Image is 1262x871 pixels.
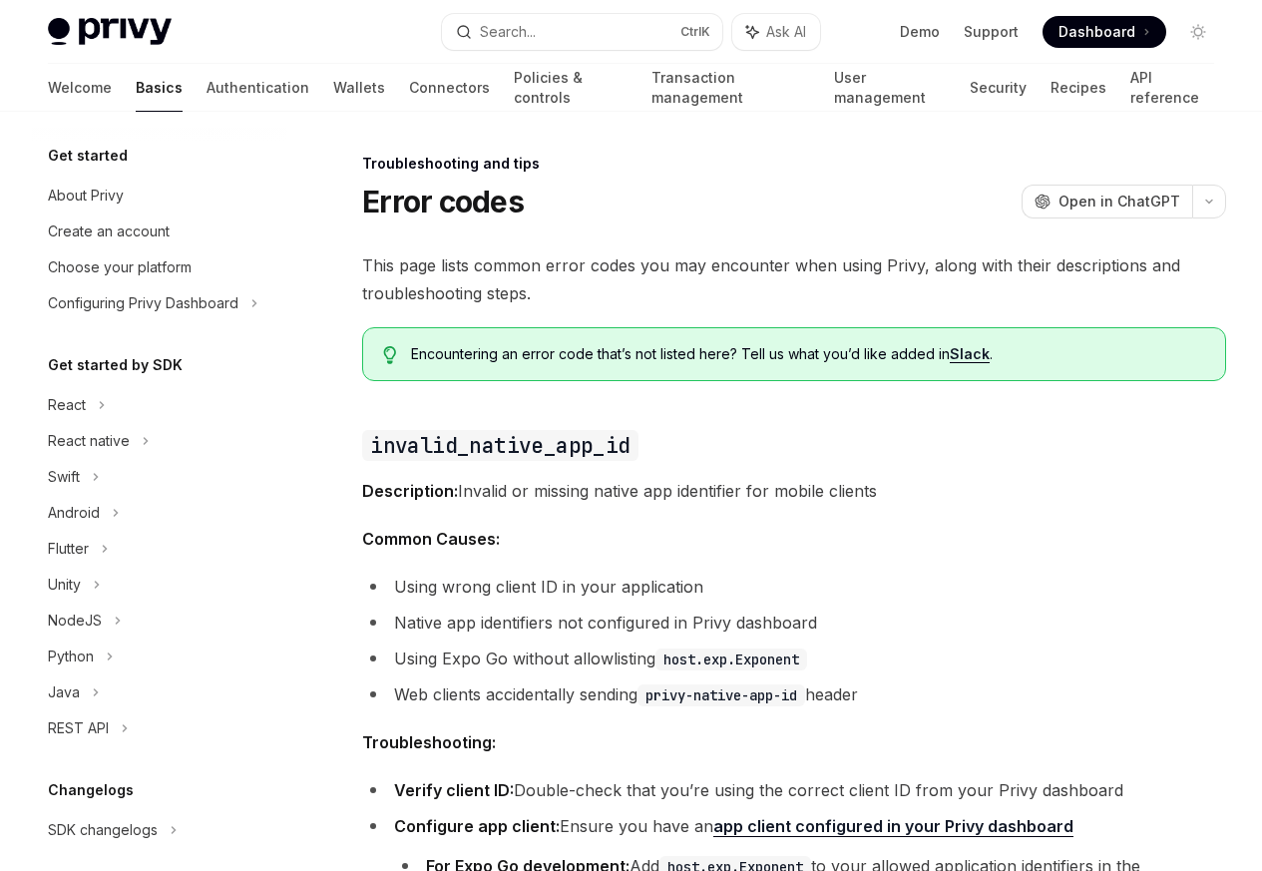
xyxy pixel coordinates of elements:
[1182,16,1214,48] button: Toggle dark mode
[48,429,130,453] div: React native
[362,430,637,461] code: invalid_native_app_id
[394,816,560,836] strong: Configure app client:
[48,291,238,315] div: Configuring Privy Dashboard
[1130,64,1214,112] a: API reference
[834,64,947,112] a: User management
[442,14,722,50] button: Search...CtrlK
[362,154,1226,174] div: Troubleshooting and tips
[48,537,89,561] div: Flutter
[362,732,496,752] strong: Troubleshooting:
[48,184,124,208] div: About Privy
[48,573,81,597] div: Unity
[48,778,134,802] h5: Changelogs
[362,481,458,501] strong: Description:
[409,64,490,112] a: Connectors
[32,249,287,285] a: Choose your platform
[655,649,807,670] code: host.exp.Exponent
[637,684,805,706] code: privy-native-app-id
[411,344,1205,364] span: Encountering an error code that’s not listed here? Tell us what you’d like added in .
[48,18,172,46] img: light logo
[1043,16,1166,48] a: Dashboard
[362,645,1226,672] li: Using Expo Go without allowlisting
[1051,64,1106,112] a: Recipes
[362,776,1226,804] li: Double-check that you’re using the correct client ID from your Privy dashboard
[480,20,536,44] div: Search...
[48,680,80,704] div: Java
[964,22,1019,42] a: Support
[48,393,86,417] div: React
[32,178,287,214] a: About Privy
[1058,22,1135,42] span: Dashboard
[950,345,990,363] a: Slack
[900,22,940,42] a: Demo
[514,64,628,112] a: Policies & controls
[1022,185,1192,218] button: Open in ChatGPT
[362,609,1226,637] li: Native app identifiers not configured in Privy dashboard
[333,64,385,112] a: Wallets
[48,255,192,279] div: Choose your platform
[362,251,1226,307] span: This page lists common error codes you may encounter when using Privy, along with their descripti...
[362,184,524,219] h1: Error codes
[48,645,94,668] div: Python
[766,22,806,42] span: Ask AI
[207,64,309,112] a: Authentication
[732,14,820,50] button: Ask AI
[394,780,514,800] strong: Verify client ID:
[48,609,102,633] div: NodeJS
[48,353,183,377] h5: Get started by SDK
[651,64,809,112] a: Transaction management
[680,24,710,40] span: Ctrl K
[362,680,1226,708] li: Web clients accidentally sending header
[48,144,128,168] h5: Get started
[362,573,1226,601] li: Using wrong client ID in your application
[48,219,170,243] div: Create an account
[48,64,112,112] a: Welcome
[713,816,1073,837] a: app client configured in your Privy dashboard
[362,477,1226,505] span: Invalid or missing native app identifier for mobile clients
[48,501,100,525] div: Android
[32,214,287,249] a: Create an account
[48,465,80,489] div: Swift
[1058,192,1180,212] span: Open in ChatGPT
[362,529,500,549] strong: Common Causes:
[48,818,158,842] div: SDK changelogs
[48,716,109,740] div: REST API
[136,64,183,112] a: Basics
[383,346,397,364] svg: Tip
[970,64,1027,112] a: Security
